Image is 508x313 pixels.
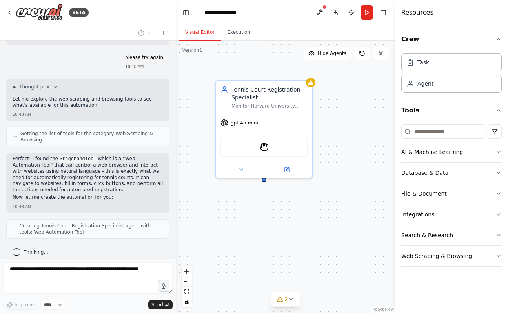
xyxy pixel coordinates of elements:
[182,266,192,276] button: zoom in
[231,86,308,101] div: Tennis Court Registration Specialist
[215,80,313,178] div: Tennis Court Registration SpecialistMonitor Harvard University tennis court registration system a...
[231,120,258,126] span: gpt-4o-mini
[401,50,502,99] div: Crew
[158,280,169,292] button: Click to speak your automation idea
[401,121,502,273] div: Tools
[401,99,502,121] button: Tools
[401,210,434,218] div: Integrations
[13,84,58,90] button: ▶Thought process
[284,295,288,303] span: 2
[182,47,202,53] div: Version 1
[401,252,472,260] div: Web Scraping & Browsing
[401,190,447,198] div: File & Document
[401,231,453,239] div: Search & Research
[13,84,16,90] span: ▶
[148,300,173,309] button: Send
[231,103,308,109] div: Monitor Harvard University tennis court registration system and automatically register for the sp...
[373,307,394,311] a: React Flow attribution
[401,246,502,266] button: Web Scraping & Browsing
[151,302,163,308] span: Send
[182,287,192,297] button: fit view
[401,183,502,204] button: File & Document
[179,24,221,41] button: Visual Editor
[265,165,309,174] button: Open in side panel
[401,28,502,50] button: Crew
[259,142,269,152] img: StagehandTool
[125,55,163,61] p: please try again
[13,194,163,201] p: Now let me create the automation for you:
[401,148,463,156] div: AI & Machine Learning
[3,300,37,310] button: Improve
[204,9,245,16] nav: breadcrumb
[401,163,502,183] button: Database & Data
[182,266,192,307] div: React Flow controls
[69,8,89,17] div: BETA
[125,64,163,70] div: 10:48 AM
[401,204,502,225] button: Integrations
[270,292,300,307] button: 2
[13,204,163,210] div: 10:48 AM
[417,59,429,66] div: Task
[417,80,433,88] div: Agent
[15,302,34,308] span: Improve
[13,156,163,193] p: Perfect! I found the which is a "Web Automation Tool" that can control a web browser and interact...
[16,4,63,21] img: Logo
[221,24,257,41] button: Execution
[20,130,163,143] span: Getting the list of tools for the category Web Scraping & Browsing
[182,276,192,287] button: zoom out
[401,8,433,17] h4: Resources
[135,28,154,38] button: Switch to previous chat
[19,84,58,90] span: Thought process
[157,28,169,38] button: Start a new chat
[58,156,98,163] code: StagehandTool
[182,297,192,307] button: toggle interactivity
[378,7,389,18] button: Hide right sidebar
[401,169,448,177] div: Database & Data
[401,225,502,245] button: Search & Research
[401,142,502,162] button: AI & Machine Learning
[24,249,48,255] span: Thinking...
[13,96,163,108] p: Let me explore the web scraping and browsing tools to see what's available for this automation:
[20,223,163,235] span: Creating Tennis Court Registration Specialist agent with tools: Web Automation Tool
[180,7,191,18] button: Hide left sidebar
[13,112,163,117] div: 10:48 AM
[304,47,351,60] button: Hide Agents
[318,50,346,57] span: Hide Agents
